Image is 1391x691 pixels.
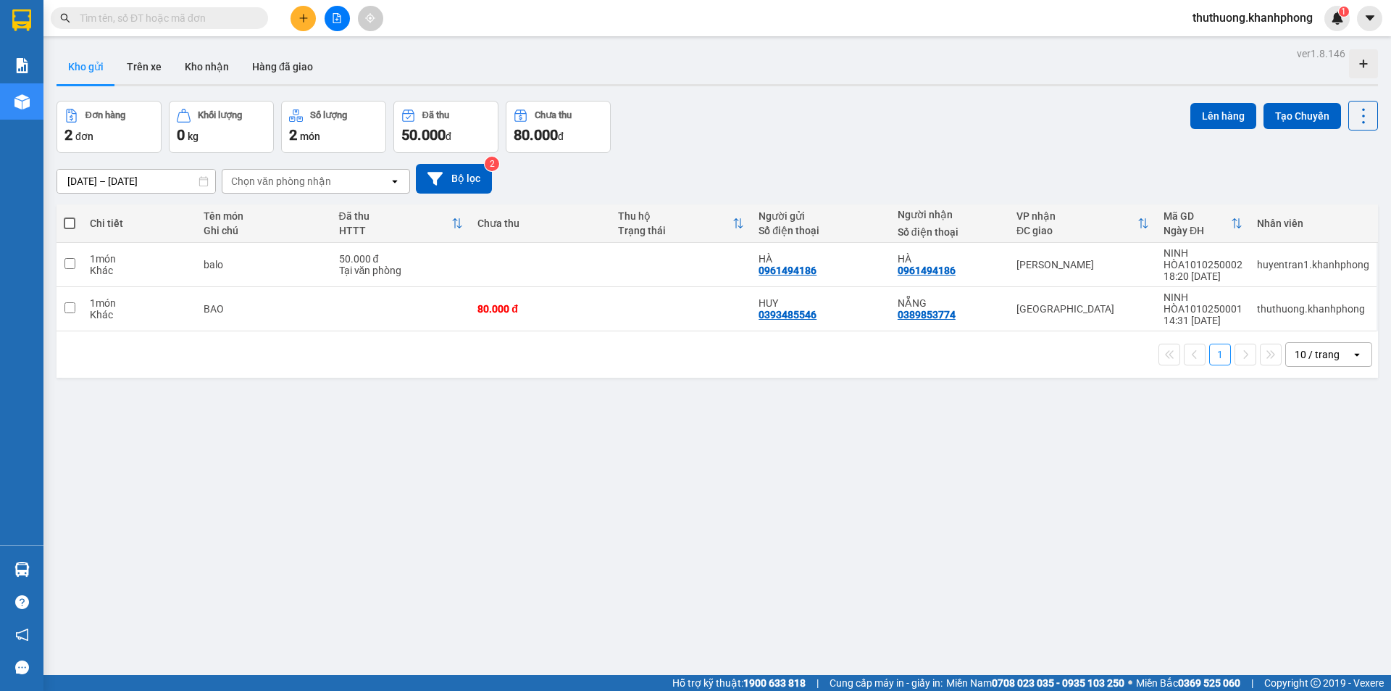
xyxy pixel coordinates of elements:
[198,110,242,120] div: Khối lượng
[204,303,325,315] div: BAO
[618,210,732,222] div: Thu hộ
[169,101,274,153] button: Khối lượng0kg
[1136,675,1240,691] span: Miền Bắc
[1164,247,1242,270] div: NINH HÒA1010250002
[477,303,603,315] div: 80.000 đ
[365,13,375,23] span: aim
[14,58,30,73] img: solution-icon
[339,253,464,265] div: 50.000 đ
[1257,259,1369,270] div: huyentran1.khanhphong
[310,110,347,120] div: Số lượng
[14,94,30,109] img: warehouse-icon
[830,675,943,691] span: Cung cấp máy in - giấy in:
[1164,270,1242,282] div: 18:20 [DATE]
[1339,7,1349,17] sup: 1
[898,297,1002,309] div: NẴNG
[416,164,492,194] button: Bộ lọc
[1156,204,1250,243] th: Toggle SortBy
[759,225,883,236] div: Số điện thoại
[611,204,751,243] th: Toggle SortBy
[535,110,572,120] div: Chưa thu
[339,210,452,222] div: Đã thu
[1016,303,1149,315] div: [GEOGRAPHIC_DATA]
[204,259,325,270] div: balo
[177,126,185,144] span: 0
[57,101,162,153] button: Đơn hàng2đơn
[1009,204,1156,243] th: Toggle SortBy
[759,265,816,276] div: 0961494186
[1297,46,1345,62] div: ver 1.8.146
[358,6,383,31] button: aim
[898,226,1002,238] div: Số điện thoại
[393,101,498,153] button: Đã thu50.000đ
[506,101,611,153] button: Chưa thu80.000đ
[1128,680,1132,686] span: ⚪️
[1016,225,1137,236] div: ĐC giao
[64,126,72,144] span: 2
[485,157,499,171] sup: 2
[173,49,241,84] button: Kho nhận
[291,6,316,31] button: plus
[1311,678,1321,688] span: copyright
[1331,12,1344,25] img: icon-new-feature
[300,131,320,142] span: món
[1164,225,1231,236] div: Ngày ĐH
[1016,259,1149,270] div: [PERSON_NAME]
[60,13,70,23] span: search
[90,309,189,320] div: Khác
[298,13,309,23] span: plus
[1357,6,1382,31] button: caret-down
[80,10,251,26] input: Tìm tên, số ĐT hoặc mã đơn
[759,309,816,320] div: 0393485546
[743,677,806,689] strong: 1900 633 818
[1181,9,1324,27] span: thuthuong.khanhphong
[204,225,325,236] div: Ghi chú
[75,131,93,142] span: đơn
[389,175,401,187] svg: open
[898,253,1002,265] div: HÀ
[816,675,819,691] span: |
[325,6,350,31] button: file-add
[1295,347,1340,362] div: 10 / trang
[1257,303,1369,315] div: thuthuong.khanhphong
[339,265,464,276] div: Tại văn phòng
[1164,210,1231,222] div: Mã GD
[115,49,173,84] button: Trên xe
[1016,210,1137,222] div: VP nhận
[1251,675,1253,691] span: |
[898,209,1002,220] div: Người nhận
[281,101,386,153] button: Số lượng2món
[759,297,883,309] div: HUY
[231,174,331,189] div: Chọn văn phòng nhận
[1351,349,1363,360] svg: open
[1349,49,1378,78] div: Tạo kho hàng mới
[14,562,30,577] img: warehouse-icon
[332,204,471,243] th: Toggle SortBy
[422,110,449,120] div: Đã thu
[339,225,452,236] div: HTTT
[1164,315,1242,326] div: 14:31 [DATE]
[1263,103,1341,129] button: Tạo Chuyến
[90,265,189,276] div: Khác
[204,210,325,222] div: Tên món
[289,126,297,144] span: 2
[1209,344,1231,365] button: 1
[15,628,29,642] span: notification
[57,49,115,84] button: Kho gửi
[514,126,558,144] span: 80.000
[57,170,215,193] input: Select a date range.
[558,131,564,142] span: đ
[15,595,29,609] span: question-circle
[1178,677,1240,689] strong: 0369 525 060
[898,265,956,276] div: 0961494186
[1341,7,1346,17] span: 1
[1190,103,1256,129] button: Lên hàng
[898,309,956,320] div: 0389853774
[401,126,446,144] span: 50.000
[1257,218,1369,229] div: Nhân viên
[90,218,189,229] div: Chi tiết
[188,131,199,142] span: kg
[1363,12,1377,25] span: caret-down
[946,675,1124,691] span: Miền Nam
[85,110,125,120] div: Đơn hàng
